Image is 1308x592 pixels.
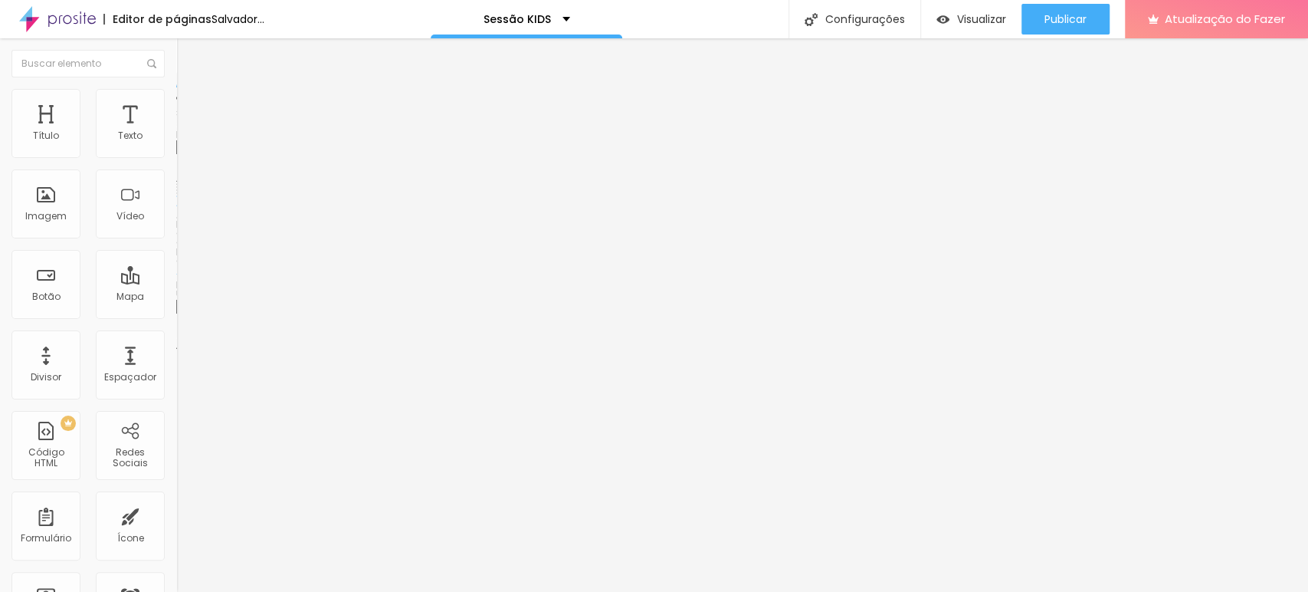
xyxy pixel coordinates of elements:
[21,531,71,544] font: Formulário
[921,4,1021,35] button: Visualizar
[28,446,64,469] font: Código HTML
[1021,4,1110,35] button: Publicar
[1165,11,1285,27] font: Atualização do Fazer
[116,209,144,222] font: Vídeo
[117,531,144,544] font: Ícone
[825,12,905,27] font: Configurações
[1044,12,1087,27] font: Publicar
[116,290,144,303] font: Mapa
[805,13,818,26] img: Ícone
[11,50,165,77] input: Buscar elemento
[147,59,156,68] img: Ícone
[31,370,61,383] font: Divisor
[113,446,148,469] font: Redes Sociais
[176,38,1308,592] iframe: Editor
[104,370,156,383] font: Espaçador
[211,12,264,27] font: Salvador...
[118,129,143,142] font: Texto
[25,209,67,222] font: Imagem
[484,12,551,27] font: Sessão KIDS
[32,290,61,303] font: Botão
[113,12,211,27] font: Editor de páginas
[33,129,59,142] font: Título
[957,12,1006,27] font: Visualizar
[936,13,949,26] img: view-1.svg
